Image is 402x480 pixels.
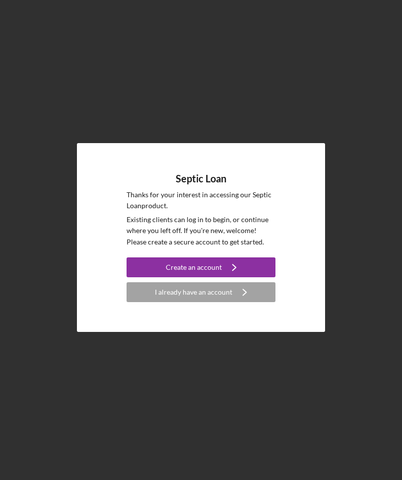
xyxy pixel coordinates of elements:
[127,214,275,247] p: Existing clients can log in to begin, or continue where you left off. If you're new, welcome! Ple...
[127,257,275,280] a: Create an account
[127,282,275,302] button: I already have an account
[127,189,275,212] p: Thanks for your interest in accessing our Septic Loan product.
[127,257,275,277] button: Create an account
[155,282,232,302] div: I already have an account
[176,173,226,184] h4: Septic Loan
[166,257,222,277] div: Create an account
